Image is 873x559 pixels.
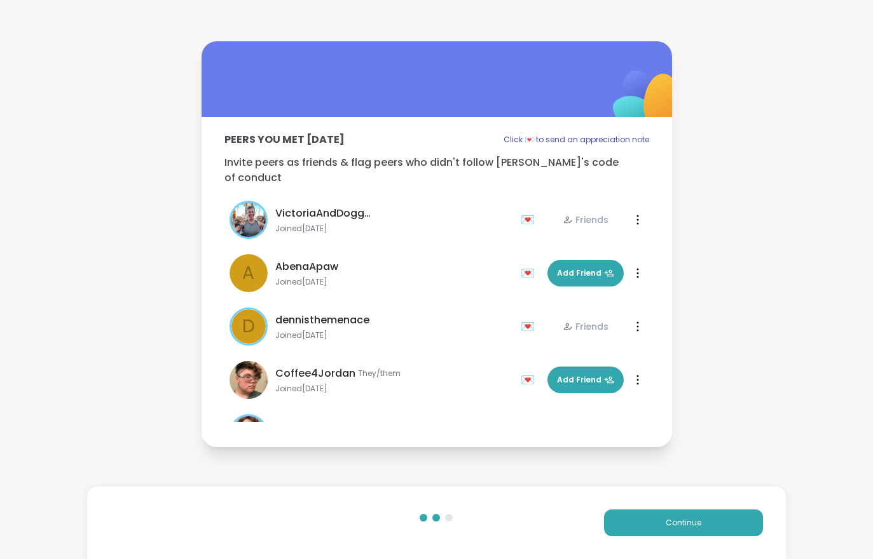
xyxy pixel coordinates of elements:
[242,313,255,340] span: d
[521,316,540,337] div: 💌
[604,509,763,536] button: Continue
[521,263,540,283] div: 💌
[521,210,540,230] div: 💌
[275,206,371,221] span: VictoriaAndDoggie
[358,368,401,379] span: They/them
[504,132,649,147] p: Click 💌 to send an appreciation note
[231,416,266,450] img: LynnM
[557,267,614,279] span: Add Friend
[275,259,338,274] span: AbenaApaw
[557,374,614,386] span: Add Friend
[547,367,624,393] button: Add Friend
[275,313,369,328] span: dennisthemenace
[230,361,268,399] img: Coffee4Jordan
[275,384,513,394] span: Joined [DATE]
[224,155,649,185] p: Invite peers as friends & flag peers who didn't follow [PERSON_NAME]'s code of conduct
[521,370,540,390] div: 💌
[583,37,710,164] img: ShareWell Logomark
[563,213,608,226] div: Friends
[242,260,254,286] span: A
[231,203,266,237] img: VictoriaAndDoggie
[666,517,701,529] span: Continue
[275,224,513,234] span: Joined [DATE]
[275,419,307,434] span: LynnM
[563,320,608,333] div: Friends
[275,366,355,381] span: Coffee4Jordan
[547,260,624,286] button: Add Friend
[275,277,513,287] span: Joined [DATE]
[275,330,513,340] span: Joined [DATE]
[224,132,345,147] p: Peers you met [DATE]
